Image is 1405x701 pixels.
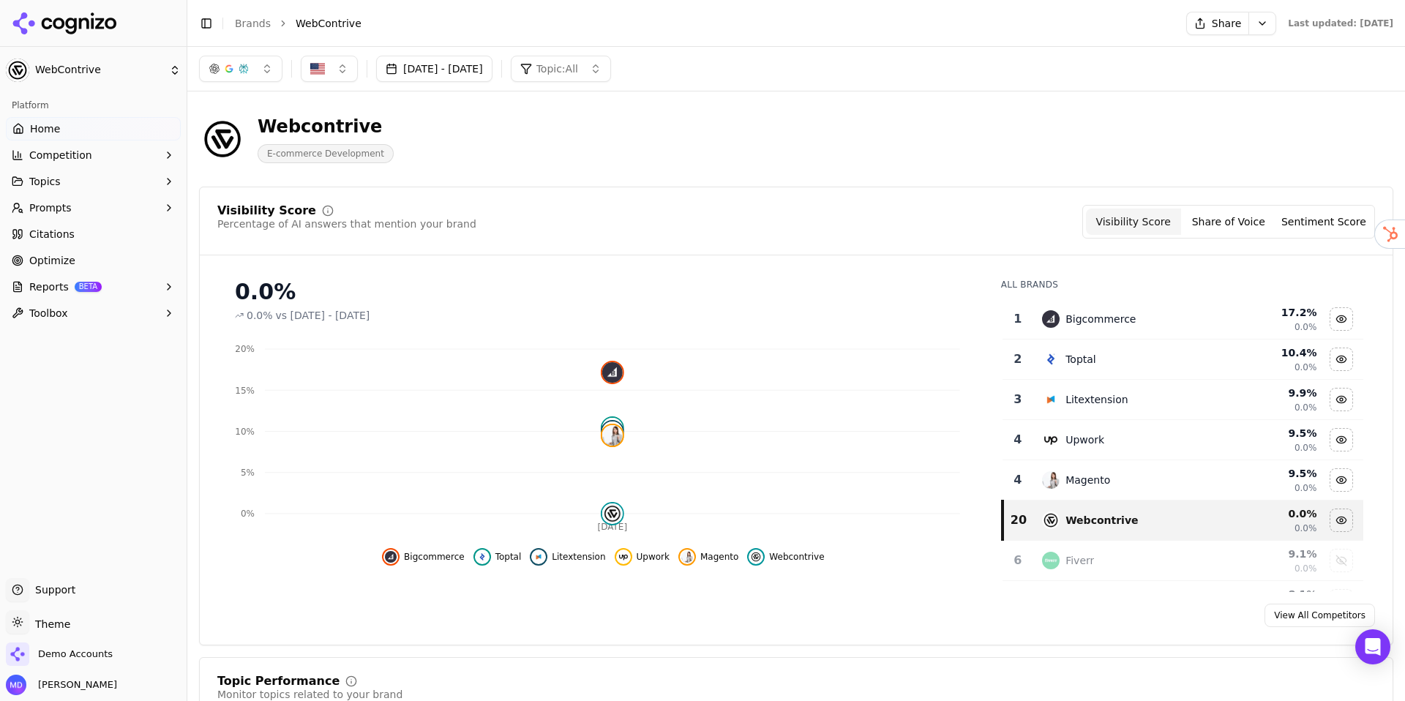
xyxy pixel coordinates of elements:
span: Topic: All [536,61,578,76]
div: 17.2 % [1223,305,1316,320]
div: Visibility Score [217,205,316,217]
div: 9.9 % [1223,386,1316,400]
span: Topics [29,174,61,189]
img: toptal [1042,350,1060,368]
div: 9.1 % [1223,547,1316,561]
button: Visibility Score [1086,209,1181,235]
button: Hide bigcommerce data [382,548,465,566]
span: 0.0% [1295,361,1317,373]
div: Toptal [1065,352,1096,367]
button: [DATE] - [DATE] [376,56,492,82]
span: vs [DATE] - [DATE] [276,308,370,323]
tr: 4upworkUpwork9.5%0.0%Hide upwork data [1003,420,1363,460]
img: webcontrive [750,551,762,563]
div: Fiverr [1065,553,1094,568]
span: Home [30,121,60,136]
button: Hide bigcommerce data [1330,307,1353,331]
span: Prompts [29,200,72,215]
span: Upwork [637,551,670,563]
tspan: 10% [235,427,255,437]
div: 3 [1008,391,1028,408]
a: View All Competitors [1264,604,1375,627]
img: litextension [533,551,544,563]
span: 0.0% [1295,563,1317,574]
img: Melissa Dowd [6,675,26,695]
span: Reports [29,280,69,294]
img: litextension [1042,391,1060,408]
div: Platform [6,94,181,117]
div: Bigcommerce [1065,312,1136,326]
span: 0.0% [1295,402,1317,413]
button: Show fiverr data [1330,549,1353,572]
div: Open Intercom Messenger [1355,629,1390,664]
img: webcontrive [1042,511,1060,529]
span: [PERSON_NAME] [32,678,117,691]
button: Open user button [6,675,117,695]
span: Competition [29,148,92,162]
button: Competition [6,143,181,167]
div: Percentage of AI answers that mention your brand [217,217,476,231]
button: Hide litextension data [1330,388,1353,411]
button: Hide toptal data [1330,348,1353,371]
span: Webcontrive [769,551,824,563]
div: All Brands [1001,279,1363,290]
tr: 6fiverrFiverr9.1%0.0%Show fiverr data [1003,541,1363,581]
tr: 20webcontriveWebcontrive0.0%0.0%Hide webcontrive data [1003,501,1363,541]
span: 0.0% [1295,482,1317,494]
span: Theme [29,618,70,630]
button: Hide magento data [678,548,738,566]
span: Citations [29,227,75,241]
div: Topic Performance [217,675,340,687]
a: Optimize [6,249,181,272]
a: Home [6,117,181,140]
img: magento [1042,471,1060,489]
span: 0.0% [247,308,273,323]
img: magento [681,551,693,563]
img: upwork [618,551,629,563]
button: Sentiment Score [1276,209,1371,235]
span: WebContrive [35,64,163,77]
span: Magento [700,551,738,563]
tspan: 5% [241,468,255,478]
button: Open organization switcher [6,642,113,666]
button: Hide magento data [1330,468,1353,492]
span: 0.0% [1295,522,1317,534]
button: Share [1186,12,1248,35]
div: Webcontrive [1065,513,1138,528]
div: 0.0% [235,279,972,305]
span: Toptal [495,551,522,563]
img: bigcommerce [602,362,623,383]
div: Last updated: [DATE] [1288,18,1393,29]
img: upwork [1042,431,1060,449]
tr: 8.1%Show cart2cart data [1003,581,1363,621]
span: Optimize [29,253,75,268]
button: Hide upwork data [1330,428,1353,451]
button: Hide litextension data [530,548,605,566]
img: WebContrive [199,116,246,162]
img: magento [602,425,623,446]
div: 6 [1008,552,1028,569]
div: Webcontrive [258,115,394,138]
div: 9.5 % [1223,426,1316,441]
button: Show cart2cart data [1330,589,1353,612]
img: toptal [602,418,623,438]
button: Topics [6,170,181,193]
button: Share of Voice [1181,209,1276,235]
tr: 4magentoMagento9.5%0.0%Hide magento data [1003,460,1363,501]
div: 1 [1008,310,1028,328]
img: Demo Accounts [6,642,29,666]
button: Hide upwork data [615,548,670,566]
img: WebContrive [6,59,29,82]
div: 10.4 % [1223,345,1316,360]
div: Upwork [1065,432,1104,447]
img: fiverr [1042,552,1060,569]
button: Hide webcontrive data [1330,509,1353,532]
button: Hide webcontrive data [747,548,824,566]
span: Support [29,582,75,597]
a: Citations [6,222,181,246]
div: 20 [1010,511,1028,529]
div: Magento [1065,473,1110,487]
tspan: 15% [235,386,255,396]
span: 0.0% [1295,321,1317,333]
div: Litextension [1065,392,1128,407]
